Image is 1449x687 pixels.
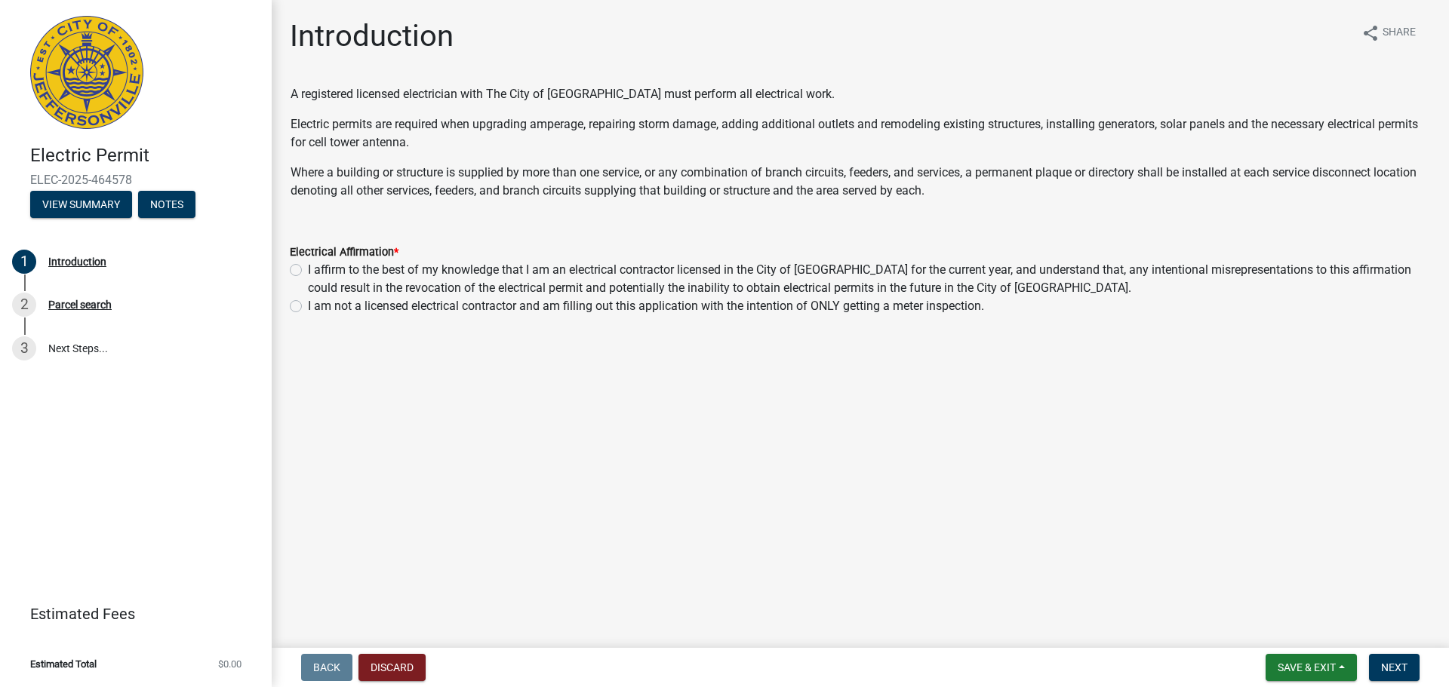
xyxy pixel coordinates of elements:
label: I am not a licensed electrical contractor and am filling out this application with the intention ... [308,297,984,315]
button: shareShare [1349,18,1428,48]
span: Back [313,661,340,673]
button: View Summary [30,191,132,218]
a: Estimated Fees [12,599,248,629]
div: Introduction [48,256,106,267]
h1: Introduction [290,18,454,54]
span: Estimated Total [30,659,97,669]
span: ELEC-2025-464578 [30,173,241,187]
span: Next [1381,661,1407,673]
span: Share [1383,24,1416,42]
label: Electrical Affirmation [290,247,398,258]
div: 1 [12,250,36,274]
i: share [1361,24,1380,42]
span: $0.00 [218,659,241,669]
button: Notes [138,191,195,218]
p: Where a building or structure is supplied by more than one service, or any combination of branch ... [291,164,1430,200]
p: A registered licensed electrician with The City of [GEOGRAPHIC_DATA] must perform all electrical ... [291,85,1430,103]
button: Discard [358,654,426,681]
h4: Electric Permit [30,145,260,167]
wm-modal-confirm: Notes [138,199,195,211]
button: Next [1369,654,1420,681]
button: Save & Exit [1266,654,1357,681]
wm-modal-confirm: Summary [30,199,132,211]
div: 2 [12,293,36,317]
button: Back [301,654,352,681]
div: Parcel search [48,299,112,310]
span: Save & Exit [1278,661,1336,673]
img: City of Jeffersonville, Indiana [30,16,143,129]
label: I affirm to the best of my knowledge that I am an electrical contractor licensed in the City of [... [308,261,1431,297]
p: Electric permits are required when upgrading amperage, repairing storm damage, adding additional ... [291,115,1430,152]
div: 3 [12,336,36,360]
